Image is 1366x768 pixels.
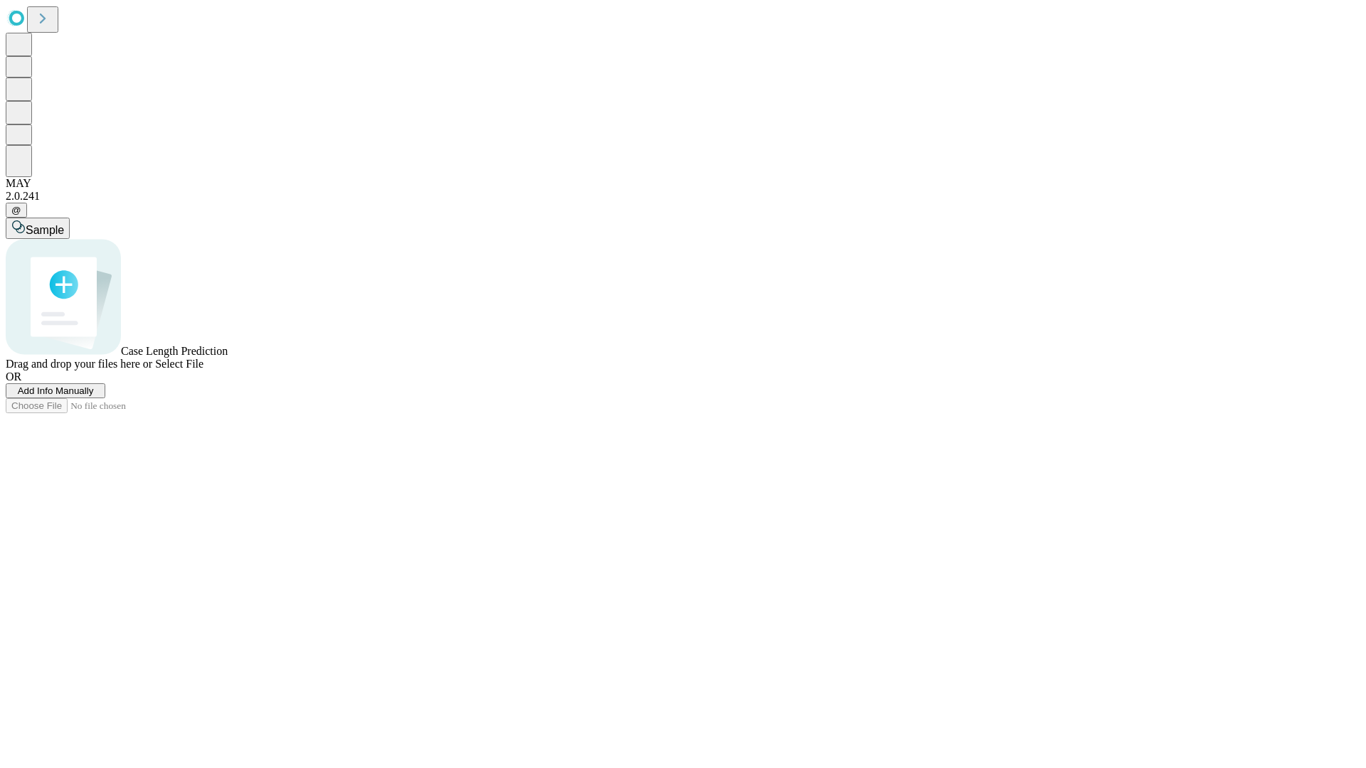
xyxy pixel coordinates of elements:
span: Case Length Prediction [121,345,228,357]
span: @ [11,205,21,215]
span: Drag and drop your files here or [6,358,152,370]
span: OR [6,370,21,383]
span: Select File [155,358,203,370]
span: Sample [26,224,64,236]
div: 2.0.241 [6,190,1360,203]
span: Add Info Manually [18,385,94,396]
button: Add Info Manually [6,383,105,398]
div: MAY [6,177,1360,190]
button: Sample [6,218,70,239]
button: @ [6,203,27,218]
